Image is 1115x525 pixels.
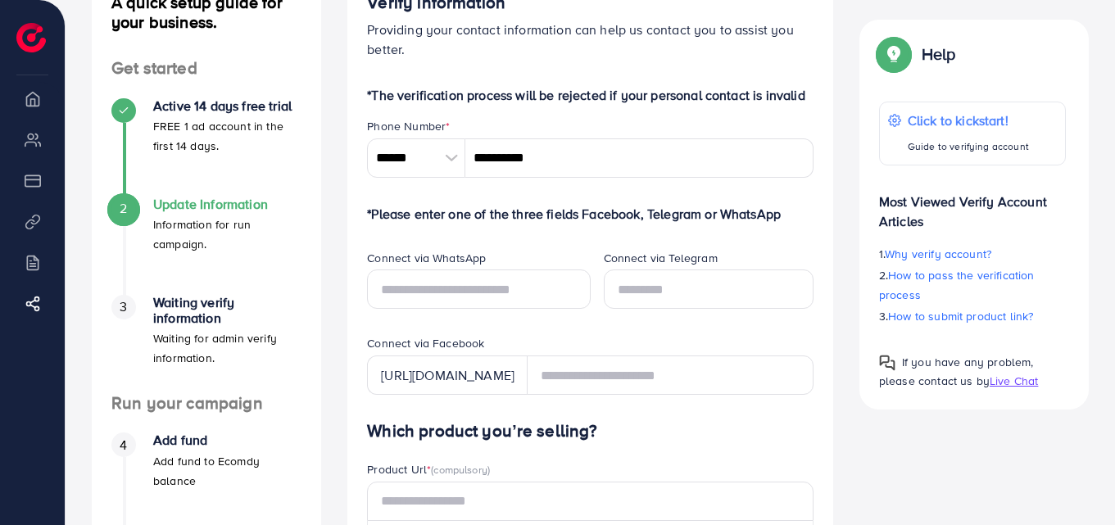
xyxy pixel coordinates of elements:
[990,373,1038,389] span: Live Chat
[92,197,321,295] li: Update Information
[120,436,127,455] span: 4
[367,421,814,441] h4: Which product you’re selling?
[879,179,1066,231] p: Most Viewed Verify Account Articles
[367,204,814,224] p: *Please enter one of the three fields Facebook, Telegram or WhatsApp
[153,432,301,448] h4: Add fund
[92,98,321,197] li: Active 14 days free trial
[367,85,814,105] p: *The verification process will be rejected if your personal contact is invalid
[879,306,1066,326] p: 3.
[879,265,1066,305] p: 2.
[888,308,1033,324] span: How to submit product link?
[153,295,301,326] h4: Waiting verify information
[120,199,127,218] span: 2
[367,118,450,134] label: Phone Number
[367,461,490,477] label: Product Url
[16,23,46,52] img: logo
[92,393,321,414] h4: Run your campaign
[879,355,895,371] img: Popup guide
[153,116,301,156] p: FREE 1 ad account in the first 14 days.
[431,462,490,477] span: (compulsory)
[153,98,301,114] h4: Active 14 days free trial
[879,354,1034,389] span: If you have any problem, please contact us by
[153,451,301,491] p: Add fund to Ecomdy balance
[367,250,486,266] label: Connect via WhatsApp
[153,197,301,212] h4: Update Information
[908,137,1029,156] p: Guide to verifying account
[922,44,956,64] p: Help
[885,246,991,262] span: Why verify account?
[367,355,528,395] div: [URL][DOMAIN_NAME]
[604,250,718,266] label: Connect via Telegram
[367,20,814,59] p: Providing your contact information can help us contact you to assist you better.
[879,267,1035,303] span: How to pass the verification process
[153,328,301,368] p: Waiting for admin verify information.
[153,215,301,254] p: Information for run campaign.
[92,295,321,393] li: Waiting verify information
[879,244,1066,264] p: 1.
[908,111,1029,130] p: Click to kickstart!
[120,297,127,316] span: 3
[367,335,484,351] label: Connect via Facebook
[879,39,909,69] img: Popup guide
[92,58,321,79] h4: Get started
[1045,451,1103,513] iframe: Chat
